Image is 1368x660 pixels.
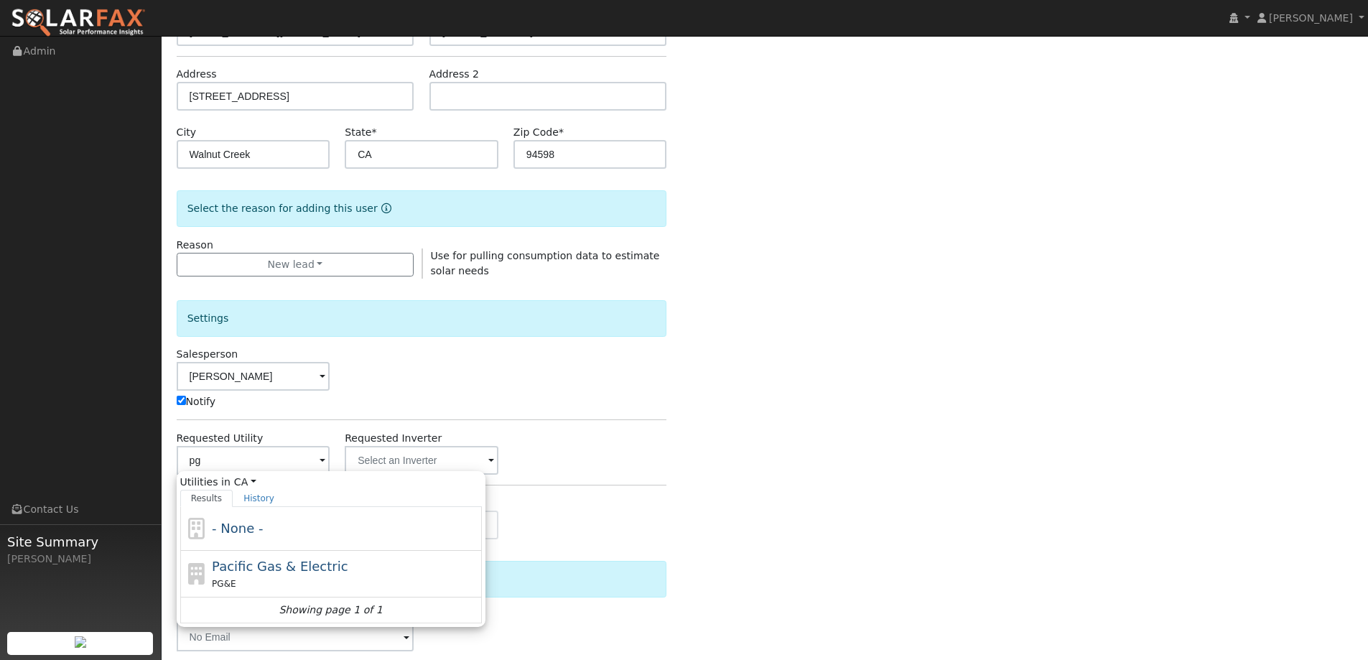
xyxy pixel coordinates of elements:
[212,521,263,536] span: - None -
[212,559,348,574] span: Pacific Gas & Electric
[378,203,391,214] a: Reason for new user
[180,490,233,507] a: Results
[513,125,564,140] label: Zip Code
[233,490,285,507] a: History
[559,126,564,138] span: Required
[177,394,216,409] label: Notify
[177,623,414,651] input: No Email
[345,125,376,140] label: State
[177,238,213,253] label: Reason
[180,475,482,490] span: Utilities in
[177,396,186,405] input: Notify
[1269,12,1353,24] span: [PERSON_NAME]
[177,362,330,391] input: Select a User
[75,636,86,648] img: retrieve
[177,125,197,140] label: City
[177,300,667,337] div: Settings
[11,8,146,38] img: SolarFax
[212,579,236,589] span: PG&E
[371,126,376,138] span: Required
[431,250,660,276] span: Use for pulling consumption data to estimate solar needs
[177,67,217,82] label: Address
[177,190,667,227] div: Select the reason for adding this user
[345,431,442,446] label: Requested Inverter
[345,446,498,475] input: Select an Inverter
[279,603,382,618] i: Showing page 1 of 1
[177,446,330,475] input: Select a Utility
[177,431,264,446] label: Requested Utility
[234,475,256,490] a: CA
[177,347,238,362] label: Salesperson
[7,552,154,567] div: [PERSON_NAME]
[177,253,414,277] button: New lead
[7,532,154,552] span: Site Summary
[429,67,480,82] label: Address 2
